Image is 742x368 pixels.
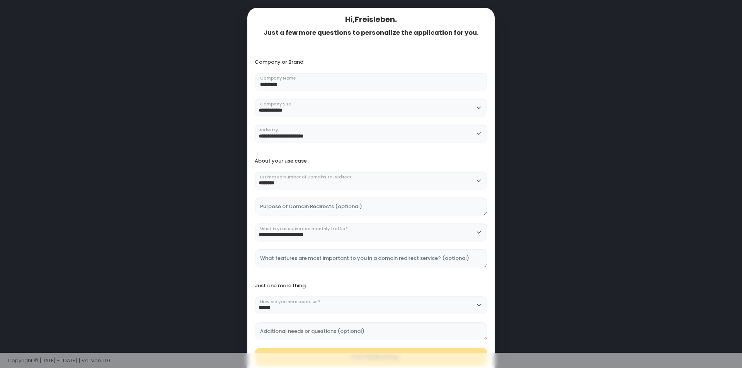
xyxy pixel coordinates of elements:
div: Hi, Freisleben . [255,15,487,24]
div: About your use case [255,158,487,164]
div: Company or Brand [255,59,487,65]
div: Just a few more questions to personalize the application for you. [255,29,487,37]
span: Copyright © [DATE] - [DATE] | Version 1.0.0 [8,357,110,364]
div: Just one more thing [255,283,487,289]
